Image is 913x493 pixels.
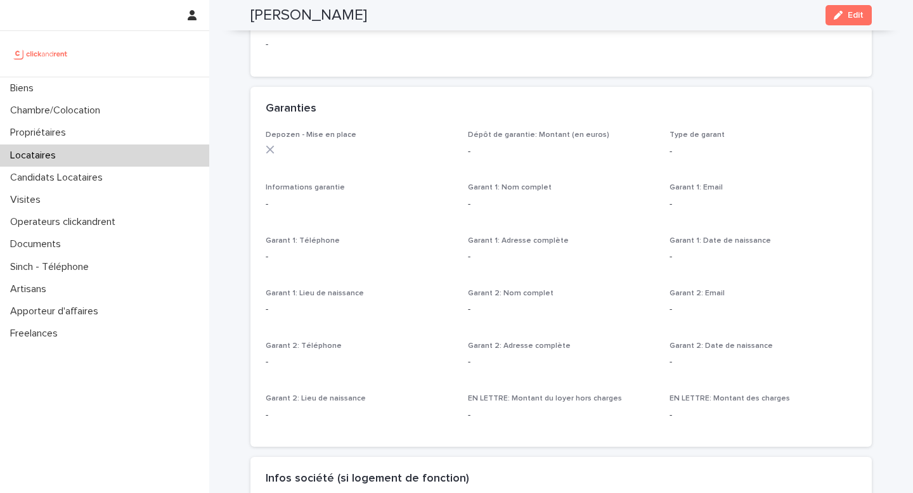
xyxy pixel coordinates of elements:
p: Chambre/Colocation [5,105,110,117]
span: Garant 1: Adresse complète [468,237,569,245]
span: Garant 1: Nom complet [468,184,552,191]
p: - [670,250,857,264]
p: - [266,303,453,316]
span: Garant 2: Adresse complète [468,342,571,350]
p: Freelances [5,328,68,340]
p: - [468,355,655,369]
p: - [670,145,857,158]
h2: Infos société (si logement de fonction) [266,472,469,486]
p: - [266,38,453,51]
p: - [670,355,857,369]
span: Garant 2: Email [670,290,725,297]
h2: [PERSON_NAME] [250,6,367,25]
span: Garant 1: Lieu de naissance [266,290,364,297]
span: Informations garantie [266,184,345,191]
p: - [266,409,453,422]
p: Sinch - Téléphone [5,261,99,273]
span: Garant 1: Téléphone [266,237,340,245]
p: Artisans [5,283,56,295]
p: - [468,303,655,316]
span: Garant 2: Téléphone [266,342,342,350]
span: Edit [848,11,864,20]
button: Edit [826,5,872,25]
img: UCB0brd3T0yccxBKYDjQ [10,41,72,67]
p: - [266,198,453,211]
span: EN LETTRE: Montant du loyer hors charges [468,395,622,402]
p: Documents [5,238,71,250]
p: Biens [5,82,44,94]
p: - [468,145,655,158]
p: Candidats Locataires [5,172,113,184]
p: Operateurs clickandrent [5,216,126,228]
span: Type de garant [670,131,725,139]
span: Garant 2: Nom complet [468,290,554,297]
span: Garant 1: Date de naissance [670,237,771,245]
span: Garant 2: Lieu de naissance [266,395,366,402]
p: - [266,250,453,264]
span: Depozen - Mise en place [266,131,356,139]
span: EN LETTRE: Montant des charges [670,395,790,402]
p: Propriétaires [5,127,76,139]
p: - [468,409,655,422]
p: - [468,198,655,211]
span: Garant 1: Email [670,184,723,191]
h2: Garanties [266,102,316,116]
p: Locataires [5,150,66,162]
p: - [266,355,453,369]
span: Dépôt de garantie: Montant (en euros) [468,131,609,139]
p: - [670,409,857,422]
p: Visites [5,194,51,206]
p: Apporteur d'affaires [5,305,108,317]
span: Garant 2: Date de naissance [670,342,773,350]
p: - [670,198,857,211]
p: - [468,250,655,264]
p: - [670,303,857,316]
